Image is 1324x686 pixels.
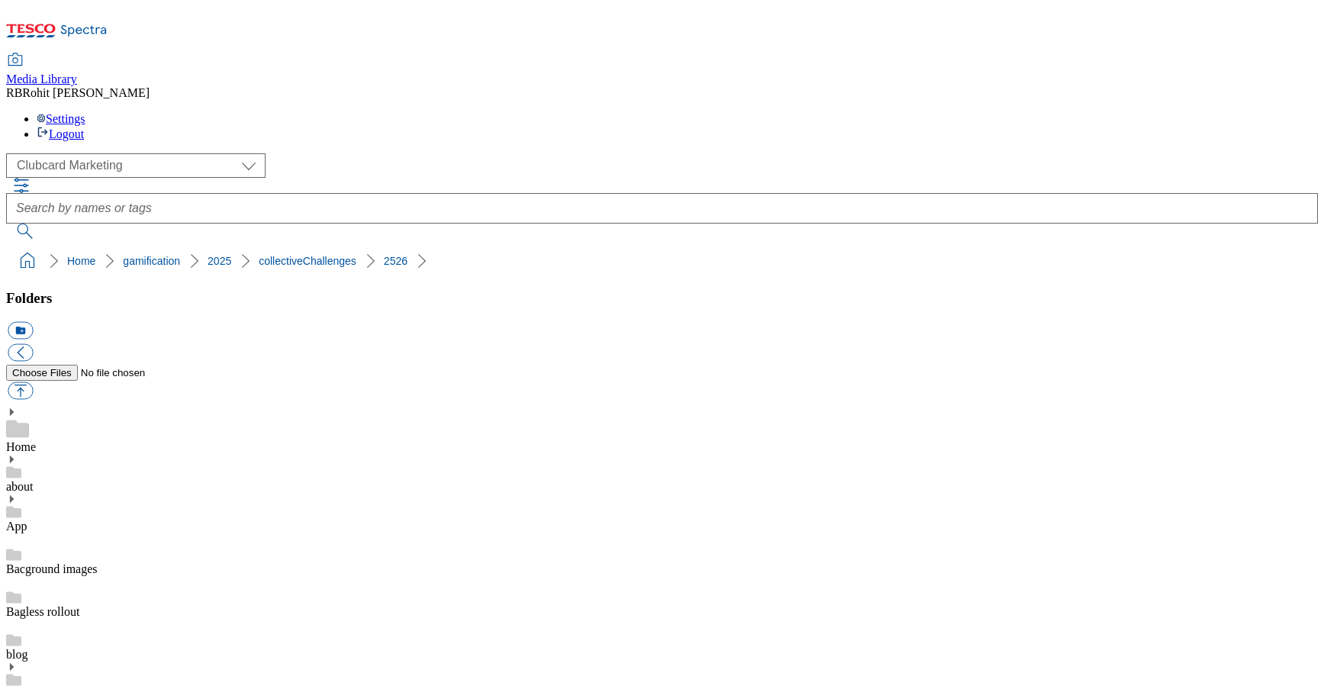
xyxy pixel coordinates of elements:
[6,193,1318,224] input: Search by names or tags
[6,54,77,86] a: Media Library
[259,255,356,267] a: collectiveChallenges
[384,255,408,267] a: 2526
[6,246,1318,275] nav: breadcrumb
[6,72,77,85] span: Media Library
[15,249,40,273] a: home
[6,605,79,618] a: Bagless rollout
[22,86,150,99] span: Rohit [PERSON_NAME]
[6,480,34,493] a: about
[6,86,22,99] span: RB
[6,440,36,453] a: Home
[6,290,1318,307] h3: Folders
[208,255,231,267] a: 2025
[123,255,180,267] a: gamification
[67,255,95,267] a: Home
[6,562,98,575] a: Bacground images
[37,112,85,125] a: Settings
[37,127,84,140] a: Logout
[6,648,27,661] a: blog
[6,520,27,533] a: App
